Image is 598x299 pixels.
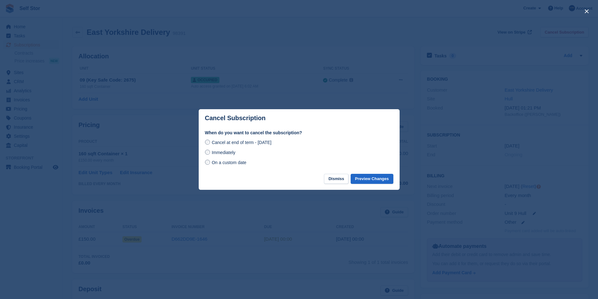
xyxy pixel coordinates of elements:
span: Cancel at end of term - [DATE] [212,140,271,145]
p: Cancel Subscription [205,115,266,122]
input: On a custom date [205,160,210,165]
button: Dismiss [324,174,348,184]
input: Cancel at end of term - [DATE] [205,140,210,145]
span: On a custom date [212,160,246,165]
label: When do you want to cancel the subscription? [205,130,393,136]
span: Immediately [212,150,235,155]
button: close [582,6,592,16]
button: Preview Changes [351,174,393,184]
input: Immediately [205,150,210,155]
